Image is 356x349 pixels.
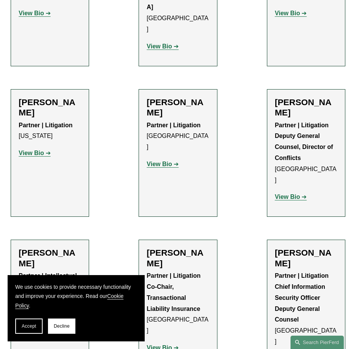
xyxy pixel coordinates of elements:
section: Cookie banner [8,275,145,341]
a: View Bio [275,10,307,16]
p: [GEOGRAPHIC_DATA] [147,120,209,153]
strong: View Bio [19,150,44,156]
strong: Partner | Litigation [19,122,72,128]
p: [GEOGRAPHIC_DATA] [19,271,81,314]
h2: [PERSON_NAME] [19,97,81,118]
span: Accept [22,323,36,329]
h2: [PERSON_NAME] [275,97,337,118]
strong: View Bio [147,161,172,167]
a: View Bio [147,161,179,167]
strong: Partner | Litigation [147,272,200,279]
h2: [PERSON_NAME] [147,97,209,118]
p: We use cookies to provide necessary functionality and improve your experience. Read our . [15,283,137,311]
h2: [PERSON_NAME] [19,248,81,269]
strong: View Bio [147,43,172,50]
span: Decline [54,323,70,329]
strong: Partner | Intellectual Property [19,272,78,290]
strong: Chief Information Security Officer Deputy General Counsel [275,283,327,323]
p: [GEOGRAPHIC_DATA] [147,271,209,336]
a: Search this site [291,336,344,349]
a: View Bio [147,43,179,50]
strong: Partner | Litigation Deputy General Counsel, Director of Conflicts [275,122,335,161]
a: View Bio [19,10,51,16]
h2: [PERSON_NAME] [147,248,209,269]
p: [GEOGRAPHIC_DATA] [275,271,337,347]
strong: Partner | Litigation [147,122,200,128]
p: [GEOGRAPHIC_DATA] [275,120,337,186]
h2: [PERSON_NAME] [275,248,337,269]
a: View Bio [275,194,307,200]
button: Decline [48,319,75,334]
strong: Partner | Litigation [275,272,329,279]
a: View Bio [19,150,51,156]
p: [US_STATE] [19,120,81,142]
strong: Co-Chair, Transactional Liability Insurance [147,283,200,312]
strong: View Bio [19,10,44,16]
button: Accept [15,319,43,334]
strong: View Bio [275,194,300,200]
strong: View Bio [275,10,300,16]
